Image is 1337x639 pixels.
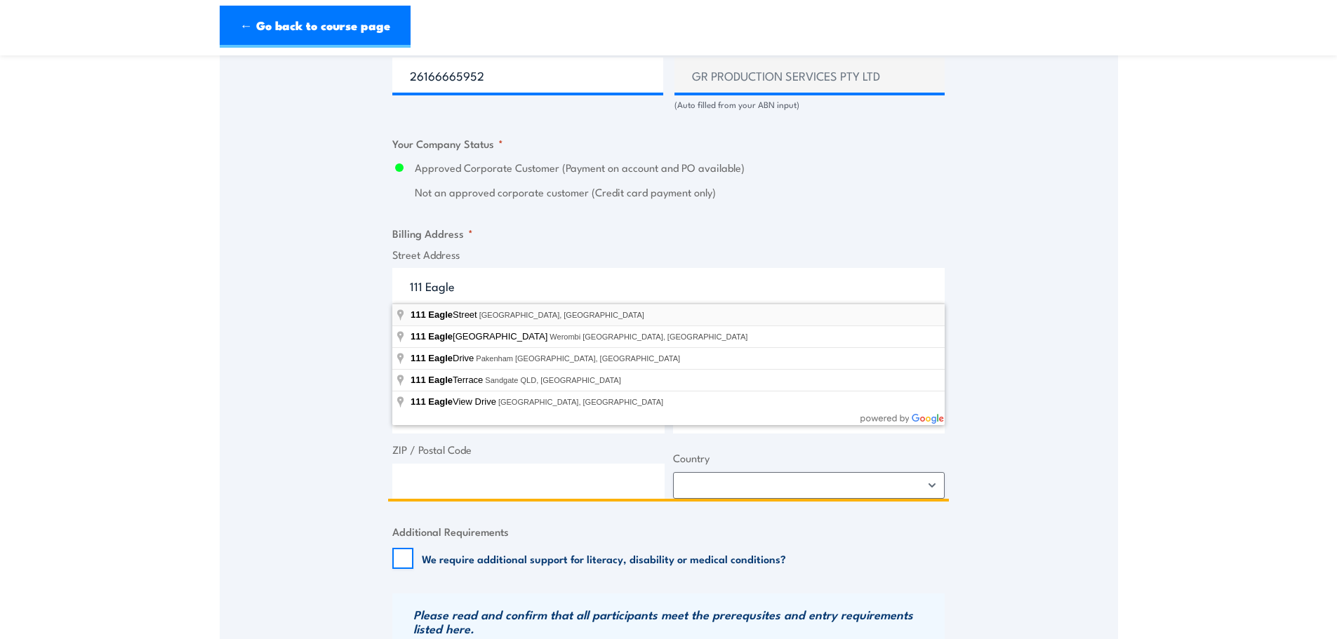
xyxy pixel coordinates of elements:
[498,398,663,406] span: [GEOGRAPHIC_DATA], [GEOGRAPHIC_DATA]
[428,353,453,363] span: Eagle
[392,225,473,241] legend: Billing Address
[485,376,620,384] span: Sandgate QLD, [GEOGRAPHIC_DATA]
[392,523,509,539] legend: Additional Requirements
[392,135,503,152] legend: Your Company Status
[411,331,550,342] span: [GEOGRAPHIC_DATA]
[411,309,426,320] span: 111
[479,311,644,319] span: [GEOGRAPHIC_DATA], [GEOGRAPHIC_DATA]
[413,607,941,635] h3: Please read and confirm that all participants meet the prerequsites and entry requirements listed...
[422,551,786,565] label: We require additional support for literacy, disability or medical conditions?
[392,442,665,458] label: ZIP / Postal Code
[411,375,485,385] span: Terrace
[673,450,945,466] label: Country
[476,354,680,363] span: Pakenham [GEOGRAPHIC_DATA], [GEOGRAPHIC_DATA]
[392,247,945,263] label: Street Address
[411,375,453,385] span: 111 Eagle
[674,98,945,112] div: (Auto filled from your ABN input)
[411,353,476,363] span: Drive
[392,268,945,303] input: Enter a location
[220,6,411,48] a: ← Go back to course page
[411,353,426,363] span: 111
[415,184,945,201] label: Not an approved corporate customer (Credit card payment only)
[428,331,453,342] span: Eagle
[411,396,498,407] span: View Drive
[550,332,747,341] span: Werombi [GEOGRAPHIC_DATA], [GEOGRAPHIC_DATA]
[428,396,453,407] span: Eagle
[411,309,479,320] span: Street
[411,331,426,342] span: 111
[428,309,453,320] span: Eagle
[411,396,426,407] span: 111
[415,160,945,176] label: Approved Corporate Customer (Payment on account and PO available)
